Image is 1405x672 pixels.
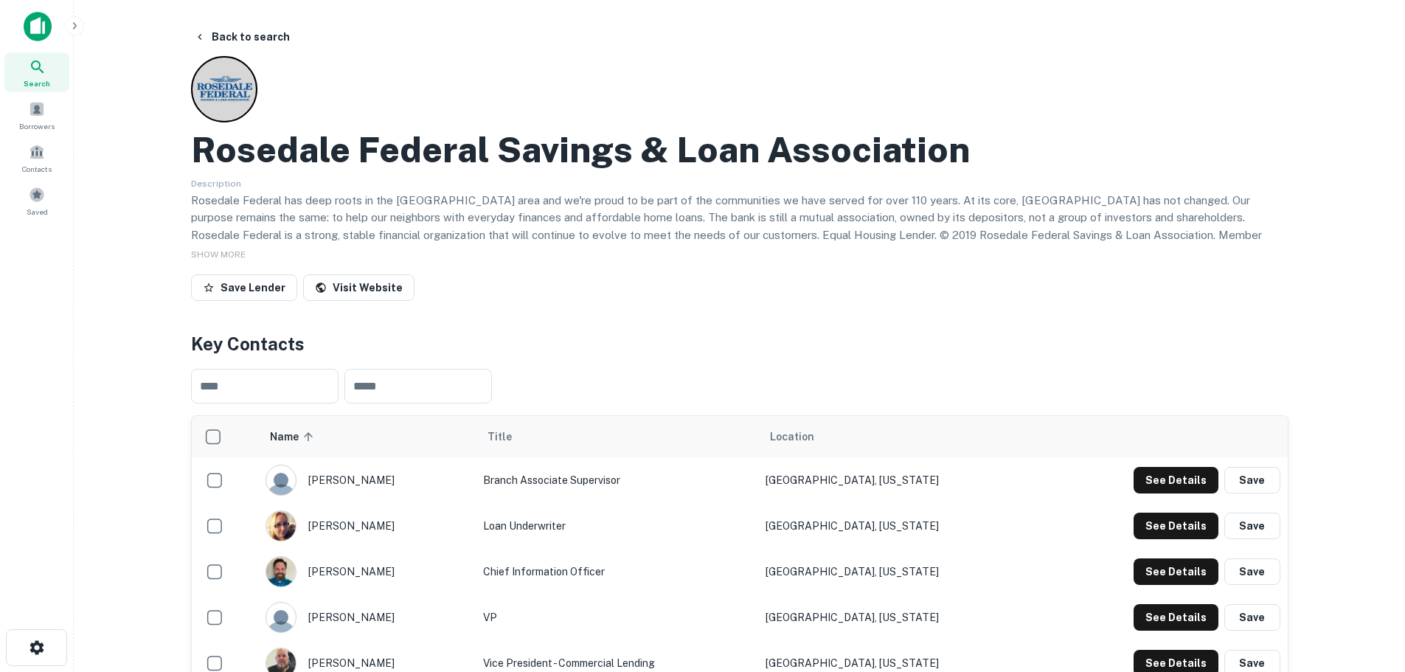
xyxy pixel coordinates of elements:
th: Location [758,416,1043,457]
th: Title [476,416,758,457]
h4: Key Contacts [191,330,1288,357]
img: 1706562525317 [266,557,296,586]
th: Name [258,416,476,457]
td: [GEOGRAPHIC_DATA], [US_STATE] [758,595,1043,640]
a: Visit Website [303,274,414,301]
span: Search [24,77,50,89]
div: [PERSON_NAME] [266,602,468,633]
span: Saved [27,206,48,218]
td: VP [476,595,758,640]
span: Title [488,428,531,446]
button: See Details [1134,604,1218,631]
a: Saved [4,181,69,221]
button: Save [1224,604,1280,631]
img: capitalize-icon.png [24,12,52,41]
img: 9c8pery4andzj6ohjkjp54ma2 [266,465,296,495]
a: Search [4,52,69,92]
button: Save [1224,558,1280,585]
a: Borrowers [4,95,69,135]
td: Loan Underwriter [476,503,758,549]
td: Branch Associate Supervisor [476,457,758,503]
span: SHOW MORE [191,249,246,260]
iframe: Chat Widget [1331,554,1405,625]
div: [PERSON_NAME] [266,465,468,496]
span: Contacts [22,163,52,175]
td: Chief Information Officer [476,549,758,595]
td: [GEOGRAPHIC_DATA], [US_STATE] [758,503,1043,549]
span: Location [770,428,814,446]
a: Contacts [4,138,69,178]
td: [GEOGRAPHIC_DATA], [US_STATE] [758,549,1043,595]
h2: Rosedale Federal Savings & Loan Association [191,128,970,171]
button: Save Lender [191,274,297,301]
span: Borrowers [19,120,55,132]
p: Rosedale Federal has deep roots in the [GEOGRAPHIC_DATA] area and we're proud to be part of the c... [191,192,1288,261]
img: 9c8pery4andzj6ohjkjp54ma2 [266,603,296,632]
button: See Details [1134,558,1218,585]
td: [GEOGRAPHIC_DATA], [US_STATE] [758,457,1043,503]
span: Name [270,428,318,446]
div: [PERSON_NAME] [266,556,468,587]
span: Description [191,179,241,189]
button: See Details [1134,513,1218,539]
div: [PERSON_NAME] [266,510,468,541]
button: Save [1224,467,1280,493]
button: Back to search [188,24,296,50]
img: 1607914564499 [266,511,296,541]
button: See Details [1134,467,1218,493]
button: Save [1224,513,1280,539]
